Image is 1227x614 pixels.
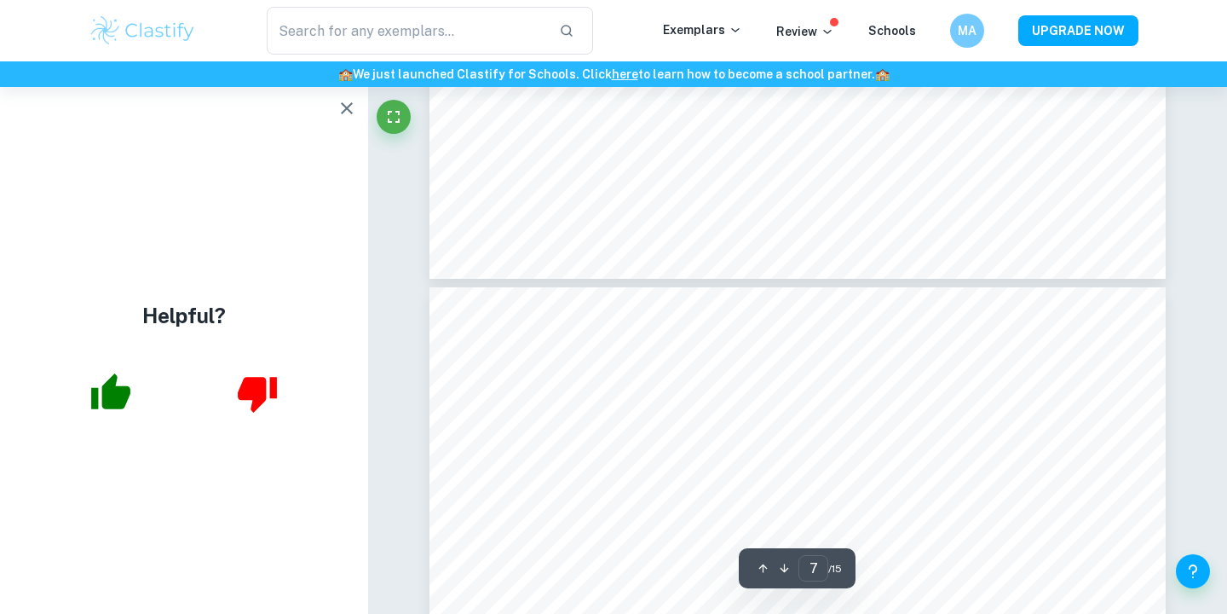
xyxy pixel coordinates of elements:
button: MA [950,14,984,48]
button: Fullscreen [377,100,411,134]
input: Search for any exemplars... [267,7,545,55]
h6: We just launched Clastify for Schools. Click to learn how to become a school partner. [3,65,1224,84]
a: here [612,67,638,81]
span: 🏫 [338,67,353,81]
h4: Helpful? [142,300,226,331]
p: Exemplars [663,20,742,39]
button: UPGRADE NOW [1018,15,1138,46]
img: Clastify logo [89,14,197,48]
p: Review [776,22,834,41]
span: / 15 [828,561,842,576]
span: 🏫 [875,67,890,81]
button: Help and Feedback [1176,554,1210,588]
h6: MA [958,21,977,40]
a: Schools [868,24,916,38]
